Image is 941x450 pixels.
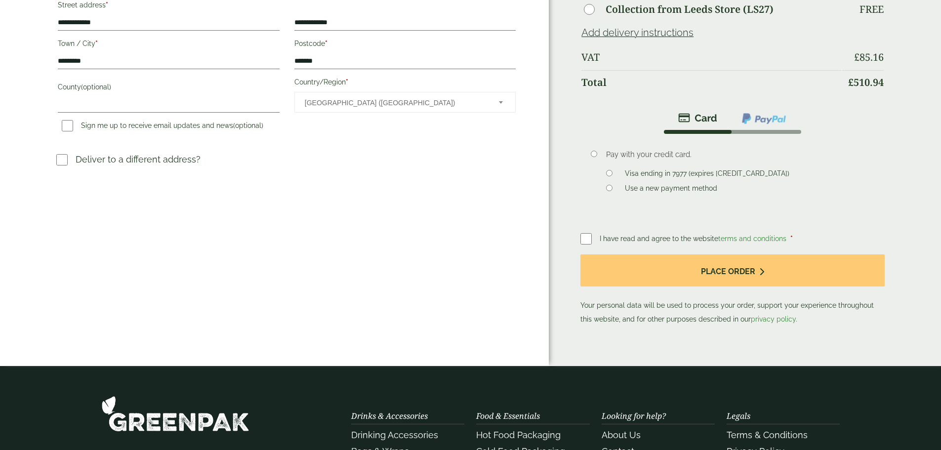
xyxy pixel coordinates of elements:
abbr: required [346,78,348,86]
label: Sign me up to receive email updates and news [58,122,267,132]
input: Sign me up to receive email updates and news(optional) [62,120,73,131]
label: Visa ending in 7977 (expires [CREDIT_CARD_DATA]) [621,169,793,180]
span: £ [854,50,859,64]
abbr: required [325,40,327,47]
span: (optional) [233,122,263,129]
a: terms and conditions [718,235,786,243]
label: Postcode [294,37,516,53]
img: GreenPak Supplies [101,396,249,432]
p: Pay with your credit card. [606,149,869,160]
label: Town / City [58,37,279,53]
span: Country/Region [294,92,516,113]
p: Deliver to a different address? [76,153,201,166]
a: privacy policy [751,315,796,323]
bdi: 510.94 [848,76,884,89]
label: Country/Region [294,75,516,92]
a: Terms & Conditions [727,430,808,440]
abbr: required [95,40,98,47]
label: Use a new payment method [621,184,721,195]
span: £ [848,76,854,89]
abbr: required [790,235,793,243]
button: Place order [580,254,884,286]
label: Collection from Leeds Store (LS27) [606,4,774,14]
p: Free [859,3,884,15]
span: (optional) [81,83,111,91]
span: United Kingdom (UK) [305,92,486,113]
img: ppcp-gateway.png [741,112,787,125]
abbr: required [106,1,108,9]
th: Total [581,70,841,94]
label: County [58,80,279,97]
p: Your personal data will be used to process your order, support your experience throughout this we... [580,254,884,326]
span: I have read and agree to the website [600,235,788,243]
th: VAT [581,45,841,69]
a: Hot Food Packaging [476,430,561,440]
a: Add delivery instructions [581,27,694,39]
a: About Us [602,430,641,440]
img: stripe.png [678,112,717,124]
bdi: 85.16 [854,50,884,64]
a: Drinking Accessories [351,430,438,440]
